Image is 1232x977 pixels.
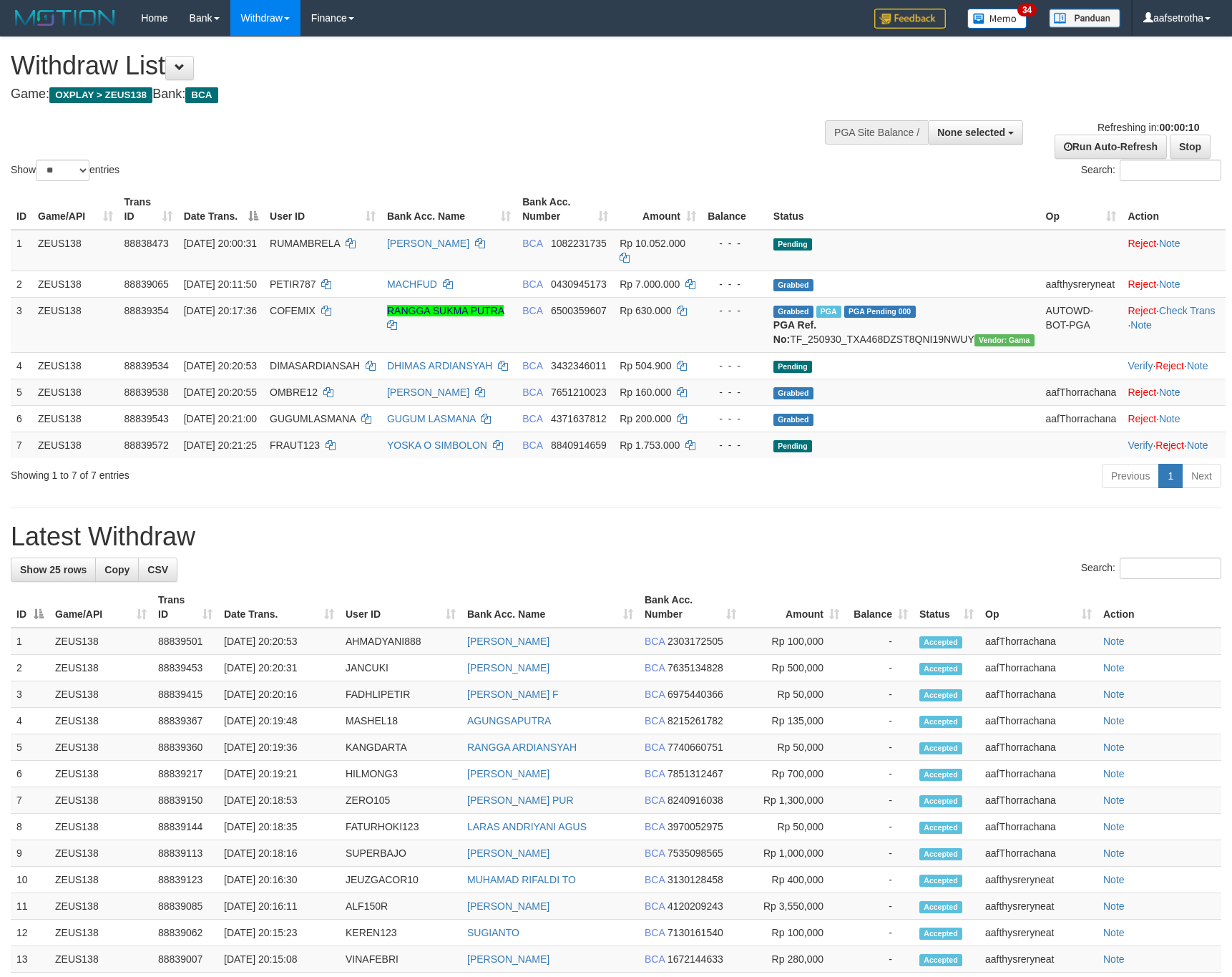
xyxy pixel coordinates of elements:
[551,278,607,290] span: Copy 0430945173 to clipboard
[1128,305,1156,316] a: Reject
[49,867,152,893] td: ZEUS138
[773,319,816,345] b: PGA Ref. No:
[773,440,812,452] span: Pending
[185,87,217,103] span: BCA
[32,297,119,352] td: ZEUS138
[461,587,639,628] th: Bank Acc. Name: activate to sort column ascending
[467,662,549,674] a: [PERSON_NAME]
[845,814,914,840] td: -
[742,787,845,814] td: Rp 1,300,000
[184,413,257,424] span: [DATE] 20:21:00
[11,655,49,681] td: 2
[152,734,218,761] td: 88839360
[668,689,723,700] span: Copy 6975440366 to clipboard
[551,387,607,398] span: Copy 7651210023 to clipboard
[1128,238,1156,249] a: Reject
[1122,230,1226,271] td: ·
[1040,297,1123,352] td: AUTOWD-BOT-PGA
[742,840,845,867] td: Rp 1,000,000
[104,564,129,575] span: Copy
[49,587,152,628] th: Game/API: activate to sort column ascending
[49,840,152,867] td: ZEUS138
[668,662,723,674] span: Copy 7635134828 to clipboard
[11,160,119,181] label: Show entries
[1040,379,1123,405] td: aafThorrachana
[844,306,916,318] span: PGA Pending
[668,715,723,726] span: Copy 8215261782 to clipboard
[147,564,168,575] span: CSV
[620,413,671,424] span: Rp 200.000
[467,715,551,726] a: AGUNGSAPUTRA
[1103,953,1125,965] a: Note
[340,708,461,734] td: MASHEL18
[1120,160,1221,181] input: Search:
[1103,715,1125,726] a: Note
[32,352,119,379] td: ZEUS138
[1155,360,1184,371] a: Reject
[522,278,542,290] span: BCA
[1122,405,1226,432] td: ·
[1187,439,1208,451] a: Note
[1187,360,1208,371] a: Note
[49,734,152,761] td: ZEUS138
[218,681,340,708] td: [DATE] 20:20:16
[49,814,152,840] td: ZEUS138
[340,787,461,814] td: ZERO105
[979,787,1097,814] td: aafThorrachana
[152,708,218,734] td: 88839367
[708,359,762,373] div: - - -
[218,708,340,734] td: [DATE] 20:19:48
[270,439,320,451] span: FRAUT123
[919,795,962,807] span: Accepted
[979,708,1097,734] td: aafThorrachana
[708,236,762,251] div: - - -
[1120,558,1221,579] input: Search:
[919,742,962,754] span: Accepted
[708,385,762,399] div: - - -
[919,663,962,675] span: Accepted
[467,636,549,647] a: [PERSON_NAME]
[1040,271,1123,297] td: aafthysreryneat
[645,768,665,779] span: BCA
[979,840,1097,867] td: aafThorrachana
[1049,9,1120,28] img: panduan.png
[340,655,461,681] td: JANCUKI
[152,681,218,708] td: 88839415
[708,438,762,452] div: - - -
[551,360,607,371] span: Copy 3432346011 to clipboard
[32,189,119,230] th: Game/API: activate to sort column ascending
[1122,432,1226,458] td: · ·
[979,587,1097,628] th: Op: activate to sort column ascending
[49,787,152,814] td: ZEUS138
[11,840,49,867] td: 9
[645,847,665,859] span: BCA
[914,587,979,628] th: Status: activate to sort column ascending
[517,189,614,230] th: Bank Acc. Number: activate to sort column ascending
[1103,900,1125,912] a: Note
[845,761,914,787] td: -
[639,587,742,628] th: Bank Acc. Number: activate to sort column ascending
[551,413,607,424] span: Copy 4371637812 to clipboard
[387,387,469,398] a: [PERSON_NAME]
[1158,464,1183,488] a: 1
[919,822,962,834] span: Accepted
[124,439,169,451] span: 88839572
[742,587,845,628] th: Amount: activate to sort column ascending
[1122,189,1226,230] th: Action
[218,840,340,867] td: [DATE] 20:18:16
[340,761,461,787] td: HILMONG3
[340,814,461,840] td: FATURHOKI123
[11,7,119,29] img: MOTION_logo.png
[1081,558,1221,579] label: Search:
[742,708,845,734] td: Rp 135,000
[152,840,218,867] td: 88839113
[1170,135,1211,159] a: Stop
[32,271,119,297] td: ZEUS138
[845,655,914,681] td: -
[467,847,549,859] a: [PERSON_NAME]
[32,379,119,405] td: ZEUS138
[11,379,32,405] td: 5
[11,681,49,708] td: 3
[1128,387,1156,398] a: Reject
[645,715,665,726] span: BCA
